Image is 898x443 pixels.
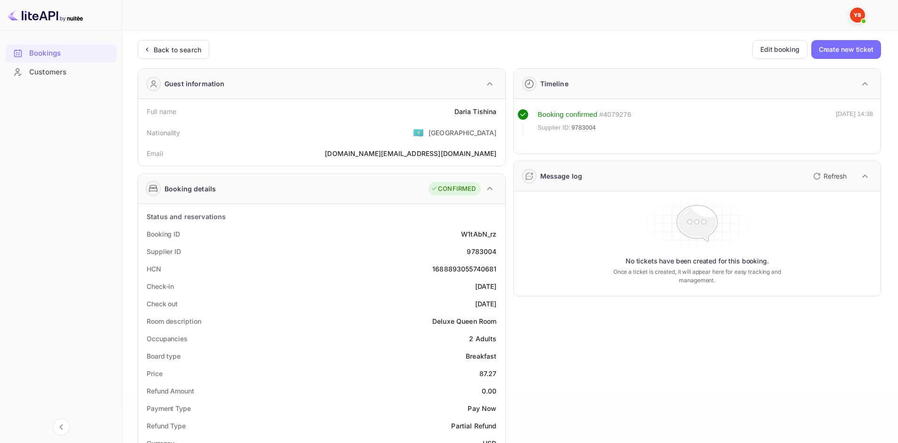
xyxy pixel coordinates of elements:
div: Full name [147,107,176,116]
div: Partial Refund [451,421,496,431]
span: Supplier ID: [538,123,571,132]
a: Bookings [6,44,116,62]
div: Timeline [540,79,568,89]
div: Board type [147,351,181,361]
p: Once a ticket is created, it will appear here for easy tracking and management. [598,268,796,285]
div: [DATE] [475,281,497,291]
div: Booking details [165,184,216,194]
div: Refund Type [147,421,186,431]
div: Daria Tishina [454,107,497,116]
div: Customers [6,63,116,82]
div: Back to search [154,45,201,55]
div: CONFIRMED [431,184,476,194]
div: [DOMAIN_NAME][EMAIL_ADDRESS][DOMAIN_NAME] [325,148,496,158]
div: # 4079276 [599,109,631,120]
div: Customers [29,67,112,78]
div: [DATE] [475,299,497,309]
span: 9783004 [571,123,596,132]
div: Deluxe Queen Room [432,316,497,326]
div: Room description [147,316,201,326]
div: Guest information [165,79,225,89]
div: Booking confirmed [538,109,598,120]
div: Check-in [147,281,174,291]
div: 9783004 [467,246,496,256]
a: Customers [6,63,116,81]
div: [DATE] 14:38 [836,109,873,137]
p: Refresh [824,171,847,181]
div: Bookings [6,44,116,63]
img: LiteAPI logo [8,8,83,23]
button: Refresh [807,169,850,184]
div: Message log [540,171,583,181]
button: Create new ticket [811,40,881,59]
div: Booking ID [147,229,180,239]
button: Edit booking [752,40,807,59]
div: 1688893055740681 [432,264,496,274]
div: [GEOGRAPHIC_DATA] [428,128,497,138]
div: Occupancies [147,334,188,344]
div: Email [147,148,163,158]
div: Refund Amount [147,386,194,396]
div: HCN [147,264,161,274]
div: Breakfast [466,351,496,361]
div: 87.27 [479,369,497,378]
div: Payment Type [147,403,191,413]
div: Status and reservations [147,212,226,221]
div: Check out [147,299,178,309]
div: Nationality [147,128,181,138]
div: W1tAbN_rz [461,229,496,239]
div: 0.00 [482,386,497,396]
span: United States [413,124,424,141]
p: No tickets have been created for this booking. [626,256,769,266]
div: Bookings [29,48,112,59]
div: Price [147,369,163,378]
img: Yandex Support [850,8,865,23]
div: 2 Adults [469,334,496,344]
div: Supplier ID [147,246,181,256]
div: Pay Now [468,403,496,413]
button: Collapse navigation [53,418,70,435]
